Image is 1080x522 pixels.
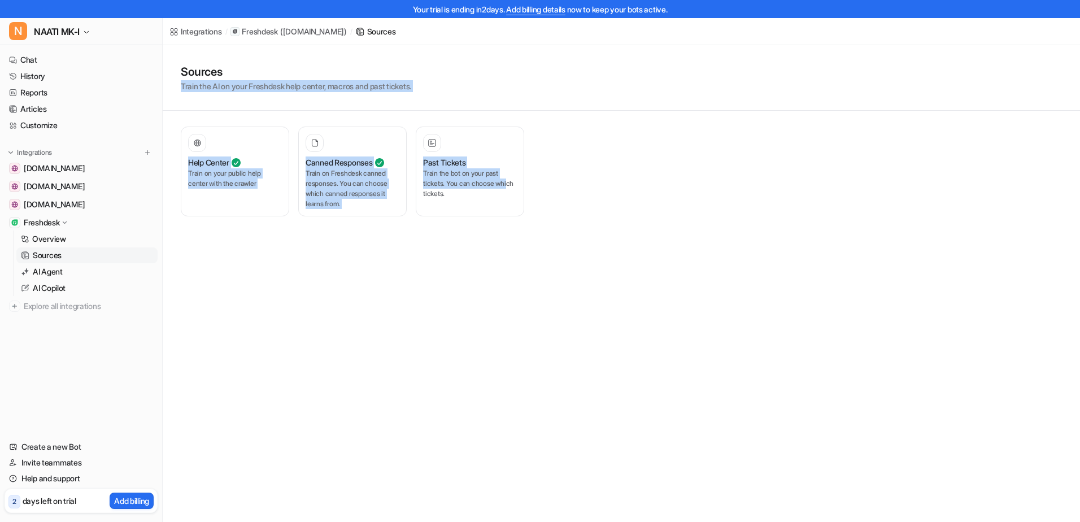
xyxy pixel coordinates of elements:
[242,26,277,37] p: Freshdesk
[24,297,153,315] span: Explore all integrations
[11,183,18,190] img: my.naati.com.au
[24,163,85,174] span: [DOMAIN_NAME]
[16,280,158,296] a: AI Copilot
[5,52,158,68] a: Chat
[5,471,158,486] a: Help and support
[5,197,158,212] a: learn.naati.com.au[DOMAIN_NAME]
[16,247,158,263] a: Sources
[306,168,399,209] p: Train on Freshdesk canned responses. You can choose which canned responses it learns from.
[7,149,15,156] img: expand menu
[5,68,158,84] a: History
[416,127,524,216] button: Past TicketsTrain the bot on your past tickets. You can choose which tickets.
[11,219,18,226] img: Freshdesk
[367,25,396,37] div: Sources
[225,27,228,37] span: /
[5,147,55,158] button: Integrations
[23,495,76,507] p: days left on trial
[24,217,59,228] p: Freshdesk
[181,80,411,92] p: Train the AI on your Freshdesk help center, macros and past tickets.
[423,168,517,199] p: Train the bot on your past tickets. You can choose which tickets.
[5,118,158,133] a: Customize
[114,495,149,507] p: Add billing
[298,127,407,216] button: Canned ResponsesTrain on Freshdesk canned responses. You can choose which canned responses it lea...
[24,181,85,192] span: [DOMAIN_NAME]
[11,165,18,172] img: www.naati.com.au
[33,266,63,277] p: AI Agent
[188,168,282,189] p: Train on your public help center with the crawler
[423,156,466,168] h3: Past Tickets
[32,233,66,245] p: Overview
[181,25,222,37] div: Integrations
[350,27,352,37] span: /
[12,497,16,507] p: 2
[17,148,52,157] p: Integrations
[306,156,373,168] h3: Canned Responses
[181,63,411,80] h1: Sources
[188,156,229,168] h3: Help Center
[110,493,154,509] button: Add billing
[169,25,222,37] a: Integrations
[11,201,18,208] img: learn.naati.com.au
[506,5,565,14] a: Add billing details
[33,250,62,261] p: Sources
[5,455,158,471] a: Invite teammates
[9,22,27,40] span: N
[356,25,396,37] a: Sources
[280,26,347,37] p: ( [DOMAIN_NAME] )
[5,439,158,455] a: Create a new Bot
[5,298,158,314] a: Explore all integrations
[24,199,85,210] span: [DOMAIN_NAME]
[16,264,158,280] a: AI Agent
[181,127,289,216] button: Help CenterTrain on your public help center with the crawler
[230,26,346,37] a: Freshdesk([DOMAIN_NAME])
[143,149,151,156] img: menu_add.svg
[5,160,158,176] a: www.naati.com.au[DOMAIN_NAME]
[34,24,80,40] span: NAATI MK-I
[5,85,158,101] a: Reports
[33,282,66,294] p: AI Copilot
[5,101,158,117] a: Articles
[9,301,20,312] img: explore all integrations
[16,231,158,247] a: Overview
[5,179,158,194] a: my.naati.com.au[DOMAIN_NAME]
